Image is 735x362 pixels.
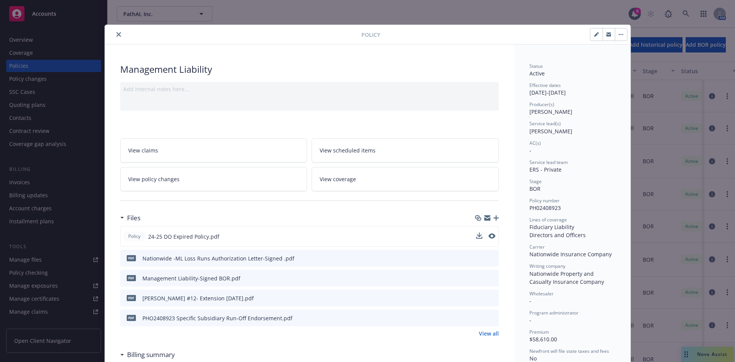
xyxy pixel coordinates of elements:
[529,263,565,269] span: Writing company
[529,128,572,135] span: [PERSON_NAME]
[529,336,557,343] span: $58,610.00
[476,233,482,239] button: download file
[128,175,180,183] span: View policy changes
[489,294,496,302] button: preview file
[529,147,531,154] span: -
[529,355,537,362] span: No
[477,294,483,302] button: download file
[529,316,531,324] span: -
[128,146,158,154] span: View claims
[529,120,561,127] span: Service lead(s)
[529,348,609,354] span: Newfront will file state taxes and fees
[529,297,531,305] span: -
[529,216,567,223] span: Lines of coverage
[120,63,499,76] div: Management Liability
[142,274,240,282] div: Management Liability-Signed BOR.pdf
[529,140,541,146] span: AC(s)
[127,275,136,281] span: pdf
[489,254,496,262] button: preview file
[529,166,562,173] span: ERS - Private
[529,223,615,231] div: Fiduciary Liability
[529,231,615,239] div: Directors and Officers
[529,290,554,297] span: Wholesaler
[127,255,136,261] span: pdf
[477,254,483,262] button: download file
[120,138,307,162] a: View claims
[312,167,499,191] a: View coverage
[312,138,499,162] a: View scheduled items
[120,167,307,191] a: View policy changes
[120,213,140,223] div: Files
[529,244,545,250] span: Carrier
[479,329,499,337] a: View all
[127,295,136,301] span: pdf
[127,233,142,240] span: Policy
[320,175,356,183] span: View coverage
[529,251,612,258] span: Nationwide Insurance Company
[529,185,541,192] span: BOR
[489,274,496,282] button: preview file
[529,329,549,335] span: Premium
[529,82,561,88] span: Effective dates
[529,178,542,185] span: Stage
[127,350,175,360] h3: Billing summary
[529,159,568,165] span: Service lead team
[529,204,561,211] span: PH02408923
[476,233,482,241] button: download file
[120,350,175,360] div: Billing summary
[477,314,483,322] button: download file
[127,315,136,321] span: pdf
[488,233,495,239] button: preview file
[529,63,543,69] span: Status
[529,197,560,204] span: Policy number
[123,85,496,93] div: Add internal notes here...
[320,146,376,154] span: View scheduled items
[529,270,604,285] span: Nationwide Property and Casualty Insurance Company
[529,82,615,97] div: [DATE] - [DATE]
[489,314,496,322] button: preview file
[529,101,554,108] span: Producer(s)
[529,310,578,316] span: Program administrator
[361,31,380,39] span: Policy
[142,294,254,302] div: [PERSON_NAME] #12- Extension [DATE].pdf
[529,108,572,115] span: [PERSON_NAME]
[477,274,483,282] button: download file
[529,70,545,77] span: Active
[114,30,123,39] button: close
[142,314,292,322] div: PHO2408923 Specific Subsidiary Run-Off Endorsement.pdf
[127,213,140,223] h3: Files
[142,254,294,262] div: Nationwide -ML Loss Runs Authorization Letter-Signed .pdf
[148,233,219,241] span: 24-25 DO Expired Policy.pdf
[488,233,495,241] button: preview file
